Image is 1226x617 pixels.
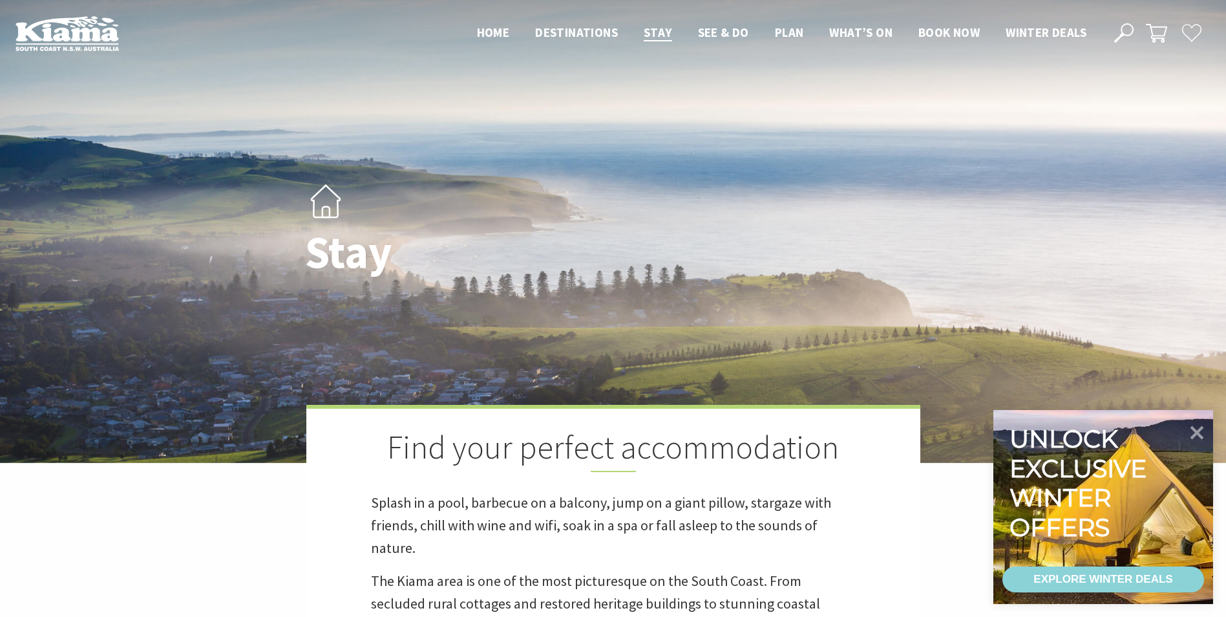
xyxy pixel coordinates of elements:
div: Unlock exclusive winter offers [1009,424,1152,542]
span: Home [477,25,510,40]
span: What’s On [829,25,893,40]
span: Book now [918,25,980,40]
a: EXPLORE WINTER DEALS [1002,567,1204,592]
span: See & Do [698,25,749,40]
span: Plan [775,25,804,40]
span: Winter Deals [1006,25,1086,40]
img: Kiama Logo [16,16,119,51]
span: Destinations [535,25,618,40]
span: Stay [644,25,672,40]
p: Splash in a pool, barbecue on a balcony, jump on a giant pillow, stargaze with friends, chill wit... [371,492,856,560]
h1: Stay [305,227,670,277]
div: EXPLORE WINTER DEALS [1033,567,1172,592]
h2: Find your perfect accommodation [371,428,856,472]
nav: Main Menu [464,23,1099,44]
